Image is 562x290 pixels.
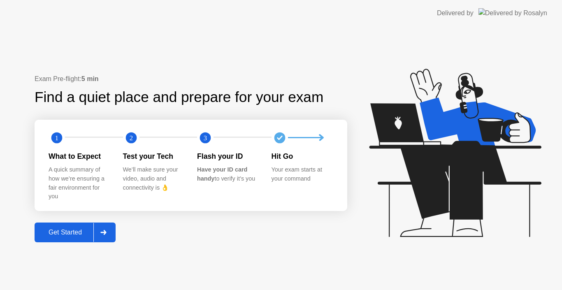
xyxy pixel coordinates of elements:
div: Flash your ID [197,151,258,162]
div: Find a quiet place and prepare for your exam [35,86,325,108]
text: 1 [55,134,58,142]
b: Have your ID card handy [197,166,247,182]
text: 3 [204,134,207,142]
b: 5 min [81,75,99,82]
div: Exam Pre-flight: [35,74,347,84]
button: Get Started [35,223,116,242]
div: A quick summary of how we’re ensuring a fair environment for you [49,165,110,201]
div: Your exam starts at your command [272,165,333,183]
text: 2 [129,134,132,142]
div: Get Started [37,229,93,236]
div: to verify it’s you [197,165,258,183]
div: We’ll make sure your video, audio and connectivity is 👌 [123,165,184,192]
div: Delivered by [437,8,474,18]
div: Test your Tech [123,151,184,162]
img: Delivered by Rosalyn [478,8,547,18]
div: What to Expect [49,151,110,162]
div: Hit Go [272,151,333,162]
